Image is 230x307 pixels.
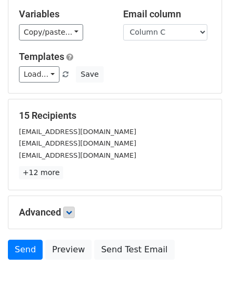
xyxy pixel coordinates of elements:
button: Save [76,66,103,83]
a: Send [8,240,43,260]
h5: Advanced [19,207,211,218]
a: +12 more [19,166,63,179]
h5: 15 Recipients [19,110,211,121]
a: Preview [45,240,92,260]
small: [EMAIL_ADDRESS][DOMAIN_NAME] [19,128,136,136]
a: Templates [19,51,64,62]
h5: Variables [19,8,107,20]
small: [EMAIL_ADDRESS][DOMAIN_NAME] [19,139,136,147]
a: Copy/paste... [19,24,83,40]
a: Send Test Email [94,240,174,260]
a: Load... [19,66,59,83]
h5: Email column [123,8,212,20]
small: [EMAIL_ADDRESS][DOMAIN_NAME] [19,151,136,159]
